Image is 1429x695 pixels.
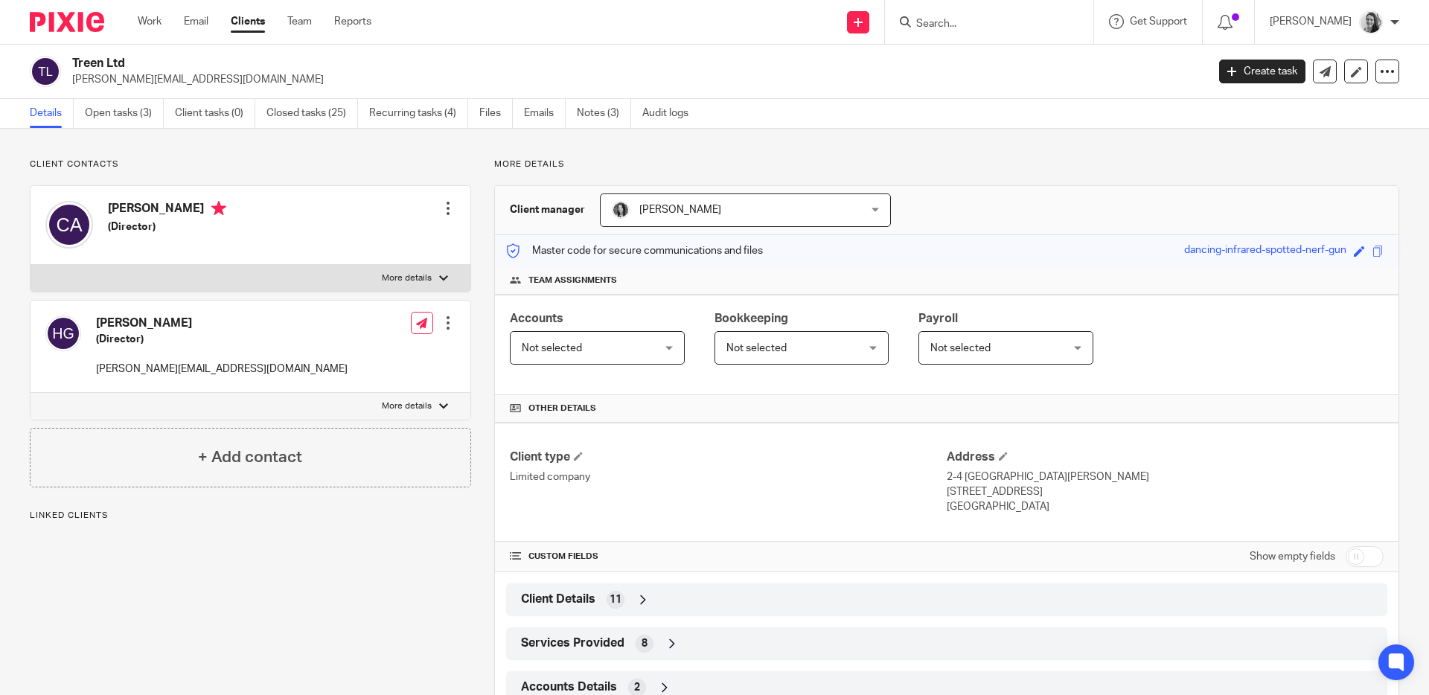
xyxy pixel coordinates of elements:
p: [PERSON_NAME][EMAIL_ADDRESS][DOMAIN_NAME] [96,362,348,377]
img: svg%3E [45,316,81,351]
a: Closed tasks (25) [266,99,358,128]
p: Client contacts [30,158,471,170]
p: [STREET_ADDRESS] [947,484,1384,499]
a: Details [30,99,74,128]
span: Accounts Details [521,679,617,695]
div: dancing-infrared-spotted-nerf-gun [1184,243,1346,260]
span: Not selected [726,343,787,353]
i: Primary [211,201,226,216]
h4: Client type [510,449,947,465]
h4: [PERSON_NAME] [108,201,226,220]
p: Linked clients [30,510,471,522]
a: Audit logs [642,99,700,128]
a: Open tasks (3) [85,99,164,128]
p: [PERSON_NAME] [1270,14,1352,29]
span: Team assignments [528,275,617,286]
a: Files [479,99,513,128]
a: Create task [1219,60,1305,83]
p: 2-4 [GEOGRAPHIC_DATA][PERSON_NAME] [947,470,1384,484]
input: Search [915,18,1049,31]
span: Get Support [1130,16,1187,27]
h2: Treen Ltd [72,56,972,71]
a: Emails [524,99,566,128]
a: Reports [334,14,371,29]
h4: + Add contact [198,446,302,469]
span: 2 [634,680,640,695]
span: Client Details [521,592,595,607]
a: Recurring tasks (4) [369,99,468,128]
img: brodie%203%20small.jpg [612,201,630,219]
h5: (Director) [108,220,226,234]
p: Master code for secure communications and files [506,243,763,258]
span: Other details [528,403,596,414]
img: svg%3E [30,56,61,87]
h4: CUSTOM FIELDS [510,551,947,563]
a: Clients [231,14,265,29]
img: svg%3E [45,201,93,249]
span: Bookkeeping [714,313,788,324]
span: Payroll [918,313,958,324]
p: [GEOGRAPHIC_DATA] [947,499,1384,514]
span: Accounts [510,313,563,324]
img: IMG-0056.JPG [1359,10,1383,34]
a: Work [138,14,162,29]
img: Pixie [30,12,104,32]
h3: Client manager [510,202,585,217]
p: More details [494,158,1399,170]
h4: [PERSON_NAME] [96,316,348,331]
span: [PERSON_NAME] [639,205,721,215]
h5: (Director) [96,332,348,347]
p: [PERSON_NAME][EMAIL_ADDRESS][DOMAIN_NAME] [72,72,1197,87]
p: More details [382,272,432,284]
a: Team [287,14,312,29]
a: Email [184,14,208,29]
span: 8 [642,636,648,651]
p: Limited company [510,470,947,484]
p: More details [382,400,432,412]
span: 11 [610,592,621,607]
label: Show empty fields [1250,549,1335,564]
span: Not selected [930,343,991,353]
h4: Address [947,449,1384,465]
a: Notes (3) [577,99,631,128]
span: Not selected [522,343,582,353]
span: Services Provided [521,635,624,651]
a: Client tasks (0) [175,99,255,128]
